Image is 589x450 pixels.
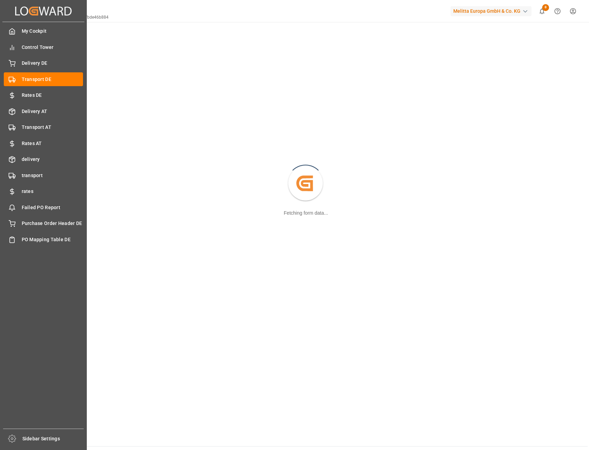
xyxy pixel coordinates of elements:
span: 8 [542,4,549,11]
span: delivery [22,156,83,163]
span: Delivery AT [22,108,83,115]
a: PO Mapping Table DE [4,233,83,246]
a: Transport DE [4,72,83,86]
a: Delivery DE [4,57,83,70]
span: Rates DE [22,92,83,99]
div: Fetching form data... [284,209,328,217]
span: Transport DE [22,76,83,83]
a: Purchase Order Header DE [4,217,83,230]
a: transport [4,168,83,182]
a: Rates AT [4,136,83,150]
button: Melitta Europa GmbH & Co. KG [451,4,534,18]
span: Purchase Order Header DE [22,220,83,227]
span: Control Tower [22,44,83,51]
a: rates [4,185,83,198]
button: show 8 new notifications [534,3,550,19]
span: Rates AT [22,140,83,147]
a: delivery [4,153,83,166]
span: rates [22,188,83,195]
span: PO Mapping Table DE [22,236,83,243]
span: Delivery DE [22,60,83,67]
span: My Cockpit [22,28,83,35]
span: transport [22,172,83,179]
div: Melitta Europa GmbH & Co. KG [451,6,531,16]
a: Delivery AT [4,104,83,118]
a: Control Tower [4,40,83,54]
a: Rates DE [4,89,83,102]
span: Transport AT [22,124,83,131]
span: Failed PO Report [22,204,83,211]
a: Transport AT [4,121,83,134]
a: My Cockpit [4,24,83,38]
span: Sidebar Settings [22,435,84,442]
button: Help Center [550,3,565,19]
a: Failed PO Report [4,201,83,214]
